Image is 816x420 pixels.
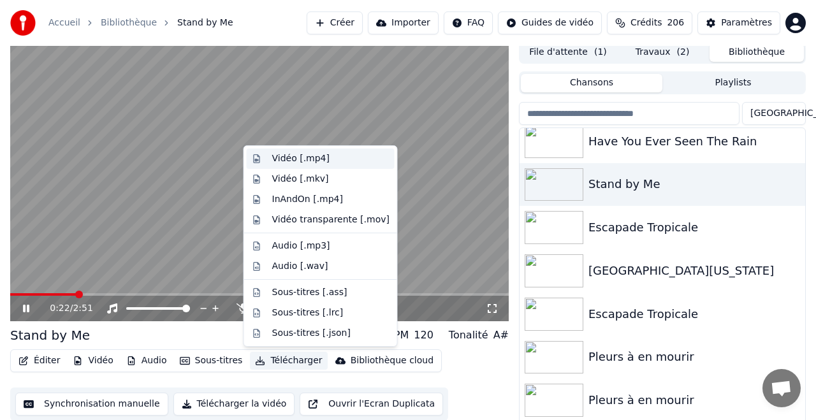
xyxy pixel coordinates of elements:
span: Crédits [630,17,662,29]
button: File d'attente [521,43,615,62]
div: BPM [387,328,409,343]
div: Audio [.wav] [272,260,328,273]
button: FAQ [444,11,493,34]
div: A# [493,328,509,343]
a: Ouvrir le chat [762,369,801,407]
div: Vidéo transparente [.mov] [272,214,390,226]
div: Vidéo [.mkv] [272,173,329,185]
span: Stand by Me [177,17,233,29]
span: 206 [667,17,684,29]
a: Bibliothèque [101,17,157,29]
div: Bibliothèque cloud [351,354,433,367]
span: ( 2 ) [677,46,690,59]
button: Télécharger [250,352,327,370]
div: Tonalité [449,328,488,343]
button: Vidéo [68,352,118,370]
button: Ouvrir l'Ecran Duplicata [300,393,443,416]
nav: breadcrumb [48,17,233,29]
button: Chansons [521,74,662,92]
div: Stand by Me [588,175,800,193]
img: youka [10,10,36,36]
span: 2:51 [73,302,92,315]
div: Sous-titres [.lrc] [272,307,344,319]
span: 0:22 [50,302,69,315]
div: Escapade Tropicale [588,219,800,236]
div: Paramètres [721,17,772,29]
button: Paramètres [697,11,780,34]
div: Sous-titres [.json] [272,327,351,340]
div: Escapade Tropicale [588,305,800,323]
button: Télécharger la vidéo [173,393,295,416]
button: Crédits206 [607,11,692,34]
button: Bibliothèque [710,43,804,62]
button: Synchronisation manuelle [15,393,168,416]
button: Éditer [13,352,65,370]
div: Audio [.mp3] [272,240,330,252]
div: Pleurs à en mourir [588,348,800,366]
div: Have You Ever Seen The Rain [588,133,800,150]
div: / [50,302,80,315]
button: Importer [368,11,439,34]
span: ( 1 ) [594,46,607,59]
div: 120 [414,328,433,343]
div: Stand by Me [10,326,90,344]
button: Travaux [615,43,710,62]
a: Accueil [48,17,80,29]
div: InAndOn [.mp4] [272,193,344,206]
div: Sous-titres [.ass] [272,286,347,299]
button: Playlists [662,74,804,92]
button: Guides de vidéo [498,11,602,34]
button: Créer [307,11,363,34]
div: Pleurs à en mourir [588,391,800,409]
button: Audio [121,352,172,370]
button: Sous-titres [175,352,248,370]
div: [GEOGRAPHIC_DATA][US_STATE] [588,262,800,280]
div: Vidéo [.mp4] [272,152,330,165]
